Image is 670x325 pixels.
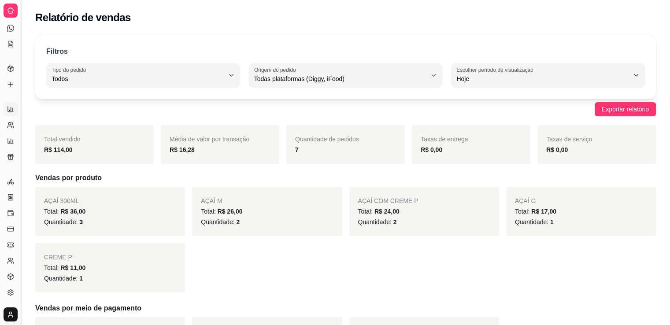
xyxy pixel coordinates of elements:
span: Total: [44,264,85,271]
span: Quantidade: [515,218,554,225]
p: Filtros [46,46,68,57]
h5: Vendas por meio de pagamento [35,303,656,314]
span: R$ 26,00 [218,208,243,215]
span: AÇAÍ COM CREME P [358,197,418,204]
span: R$ 11,00 [60,264,85,271]
span: Total vendido [44,136,81,143]
span: AÇAÍ 300ML [44,197,79,204]
strong: R$ 114,00 [44,146,73,153]
span: R$ 17,00 [531,208,556,215]
span: Quantidade: [44,275,83,282]
span: R$ 24,00 [374,208,400,215]
span: Hoje [456,74,629,83]
span: 3 [79,218,83,225]
span: Total: [515,208,556,215]
label: Origem do pedido [254,66,299,74]
span: Total: [358,208,400,215]
span: 2 [393,218,397,225]
button: Tipo do pedidoTodos [46,63,240,88]
span: Taxas de serviço [546,136,592,143]
span: Quantidade de pedidos [295,136,359,143]
span: Quantidade: [44,218,83,225]
span: Quantidade: [358,218,397,225]
button: Exportar relatório [595,102,656,116]
span: CREME P [44,254,72,261]
span: Exportar relatório [602,104,649,114]
label: Tipo do pedido [52,66,89,74]
span: 1 [79,275,83,282]
strong: 7 [295,146,299,153]
h5: Vendas por produto [35,173,656,183]
span: AÇAÍ G [515,197,536,204]
button: Origem do pedidoTodas plataformas (Diggy, iFood) [249,63,443,88]
span: Média de valor por transação [170,136,249,143]
span: Todos [52,74,224,83]
span: Quantidade: [201,218,240,225]
span: 2 [236,218,240,225]
span: Todas plataformas (Diggy, iFood) [254,74,427,83]
strong: R$ 0,00 [421,146,442,153]
h2: Relatório de vendas [35,11,131,25]
span: 1 [550,218,554,225]
strong: R$ 0,00 [546,146,568,153]
span: AÇAÍ M [201,197,222,204]
span: Taxas de entrega [421,136,468,143]
label: Escolher período de visualização [456,66,536,74]
span: R$ 36,00 [60,208,85,215]
span: Total: [201,208,242,215]
button: Escolher período de visualizaçãoHoje [451,63,645,88]
strong: R$ 16,28 [170,146,195,153]
span: Total: [44,208,85,215]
